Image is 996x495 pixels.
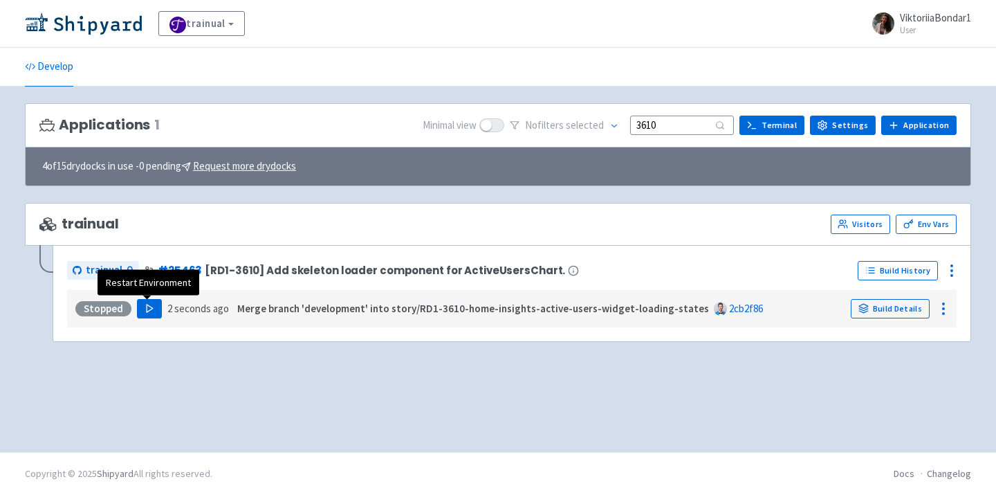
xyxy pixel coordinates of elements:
span: trainual [39,216,119,232]
a: Build History [858,261,938,280]
a: Develop [25,48,73,87]
a: trainual [158,11,245,36]
input: Search... [630,116,734,134]
span: Minimal view [423,118,477,134]
a: Application [881,116,957,135]
button: Play [137,299,162,318]
u: Request more drydocks [193,159,296,172]
span: ViktoriiaBondar1 [900,11,971,24]
span: 4 of 15 drydocks in use - 0 pending [42,159,296,174]
a: Build Details [851,299,930,318]
span: selected [566,118,604,132]
a: trainual [67,261,139,280]
a: Terminal [739,116,804,135]
a: Shipyard [97,467,133,480]
span: [RD1-3610] Add skeleton loader component for ActiveUsersChart. [205,264,565,276]
a: Visitors [831,215,890,234]
span: 1 [154,117,160,133]
a: 2cb2f86 [729,302,763,315]
small: User [900,26,971,35]
div: Stopped [75,301,131,316]
strong: Merge branch 'development' into story/RD1-3610-home-insights-active-users-widget-loading-states [237,302,709,315]
time: 2 seconds ago [167,302,229,315]
a: Settings [810,116,876,135]
span: No filter s [525,118,604,134]
img: Shipyard logo [25,12,142,35]
a: Docs [894,467,914,480]
a: Changelog [927,467,971,480]
div: Copyright © 2025 All rights reserved. [25,467,212,481]
a: ViktoriiaBondar1 User [864,12,971,35]
h3: Applications [39,117,160,133]
a: #25463 [158,263,202,278]
span: trainual [86,262,122,278]
a: Env Vars [896,215,957,234]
